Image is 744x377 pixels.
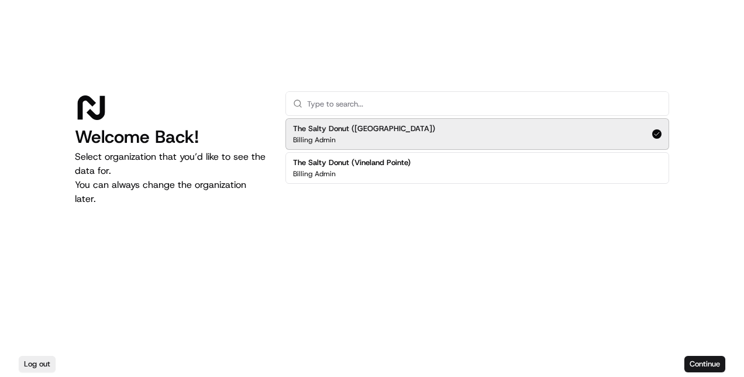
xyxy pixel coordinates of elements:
p: Select organization that you’d like to see the data for. You can always change the organization l... [75,150,267,206]
h2: The Salty Donut ([GEOGRAPHIC_DATA]) [293,124,435,134]
div: Suggestions [285,116,669,186]
p: Billing Admin [293,169,336,179]
h2: The Salty Donut (Vineland Pointe) [293,157,411,168]
button: Continue [684,356,725,372]
button: Log out [19,356,56,372]
h1: Welcome Back! [75,126,267,148]
p: Billing Admin [293,135,336,145]
input: Type to search... [307,92,662,115]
